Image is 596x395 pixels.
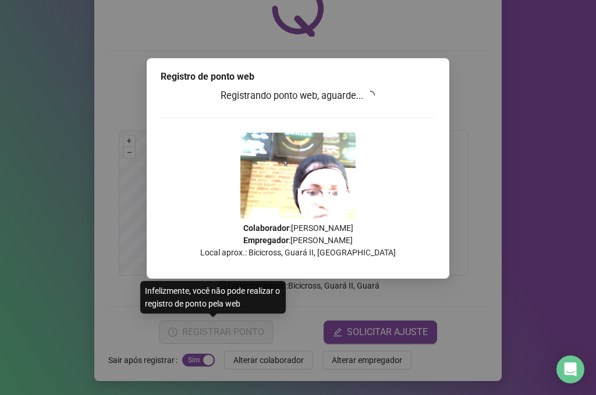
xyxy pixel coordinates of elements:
[243,236,289,245] strong: Empregador
[161,88,435,104] h3: Registrando ponto web, aguarde...
[161,222,435,259] p: : [PERSON_NAME] : [PERSON_NAME] Local aprox.: Bicicross, Guará II, [GEOGRAPHIC_DATA]
[140,281,286,314] div: Infelizmente, você não pode realizar o registro de ponto pela web
[161,70,435,84] div: Registro de ponto web
[556,355,584,383] div: Open Intercom Messenger
[366,91,375,100] span: loading
[243,223,289,233] strong: Colaborador
[240,133,356,219] img: 2Q==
